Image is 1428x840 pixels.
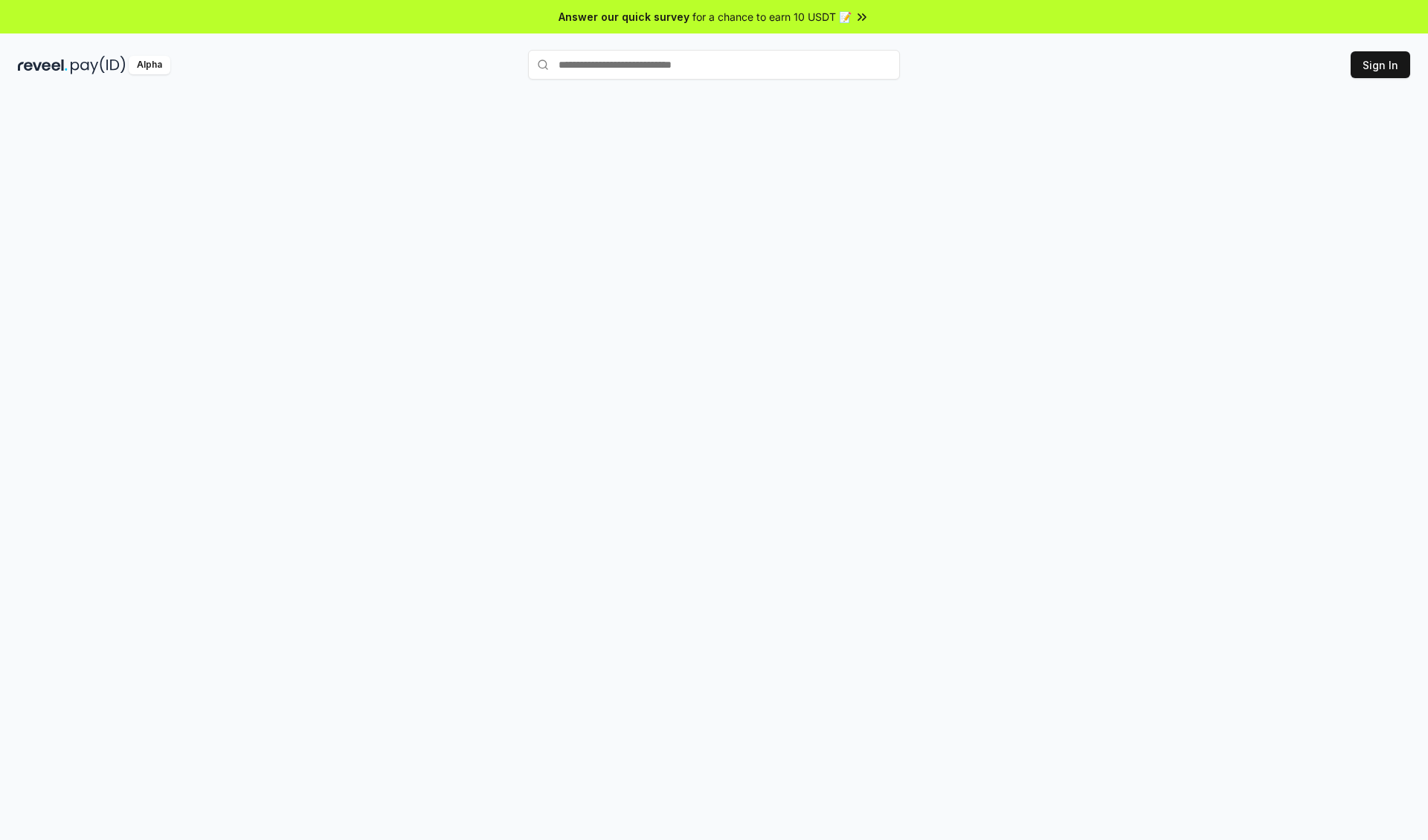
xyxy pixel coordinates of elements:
div: Alpha [129,56,170,74]
img: pay_id [71,56,126,74]
span: for a chance to earn 10 USDT 📝 [692,9,852,25]
button: Sign In [1351,51,1410,78]
img: reveel_dark [18,56,68,74]
span: Answer our quick survey [559,9,689,25]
